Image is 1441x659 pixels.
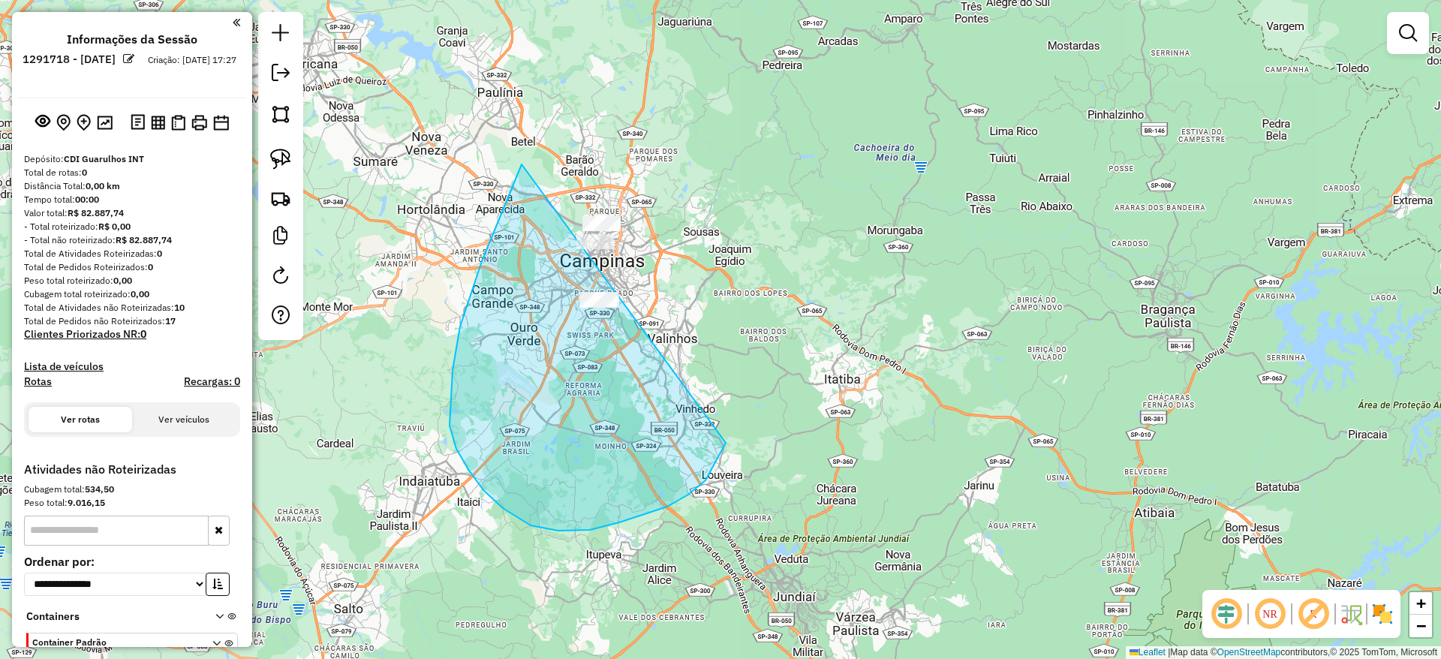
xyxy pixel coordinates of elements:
a: Exibir filtros [1393,18,1423,48]
div: Atividade não roteirizada - PAC DE LIMA COMERCIO [581,293,618,308]
div: Valor total: [24,206,240,220]
div: Atividade não roteirizada - BAR DA ROCA [576,234,614,249]
button: Logs desbloquear sessão [128,111,148,134]
strong: 0 [157,248,162,259]
h4: Informações da Sessão [67,32,197,47]
label: Ordenar por: [24,552,240,570]
button: Visualizar Romaneio [168,112,188,134]
div: Criação: [DATE] 17:27 [142,53,242,67]
div: Cubagem total: [24,483,240,496]
button: Centralizar mapa no depósito ou ponto de apoio [53,111,74,134]
strong: 0 [140,327,146,341]
div: Distância Total: [24,179,240,193]
span: + [1416,594,1426,612]
img: Fluxo de ruas [1339,602,1363,626]
strong: R$ 0,00 [98,221,131,232]
em: Alterar nome da sessão [123,53,134,65]
img: Selecionar atividades - laço [270,149,291,170]
div: Tempo total: [24,193,240,206]
a: Nova sessão e pesquisa [266,18,296,52]
div: Total de Pedidos não Roteirizados: [24,314,240,328]
h4: Recargas: 0 [184,375,240,388]
span: Containers [26,609,196,624]
a: Zoom in [1409,592,1432,615]
button: Adicionar Atividades [74,111,94,134]
strong: 0 [148,261,153,272]
strong: 534,50 [85,483,114,495]
button: Exibir sessão original [32,110,53,134]
h4: Clientes Priorizados NR: [24,328,240,341]
span: − [1416,616,1426,635]
strong: 9.016,15 [68,497,105,508]
button: Imprimir Rotas [188,112,210,134]
strong: R$ 82.887,74 [68,207,124,218]
h6: 1291718 - [DATE] [23,53,116,66]
strong: 0,00 [131,288,149,299]
span: Exibir rótulo [1295,596,1331,632]
strong: 17 [165,315,176,326]
strong: 0,00 [113,275,132,286]
a: Criar rota [264,182,297,215]
button: Disponibilidade de veículos [210,112,232,134]
strong: 00:00 [75,194,99,205]
span: Ocultar deslocamento [1208,596,1244,632]
strong: R$ 82.887,74 [116,234,172,245]
button: Visualizar relatório de Roteirização [148,112,168,132]
span: Container Padrão [32,636,194,649]
a: Clique aqui para minimizar o painel [233,14,240,31]
div: Total de Atividades não Roteirizadas: [24,301,240,314]
a: OpenStreetMap [1217,647,1281,657]
img: Selecionar atividades - polígono [270,104,291,125]
strong: CDI Guarulhos INT [64,153,144,164]
div: Peso total: [24,496,240,510]
img: Criar rota [270,188,291,209]
div: Atividade não roteirizada - FC DE LIMA COMERCIO [579,292,617,307]
strong: 0 [82,167,87,178]
div: - Total não roteirizado: [24,233,240,247]
div: Peso total roteirizado: [24,274,240,287]
strong: 0,00 km [86,180,120,191]
a: Exportar sessão [266,58,296,92]
h4: Atividades não Roteirizadas [24,462,240,477]
button: Ordem crescente [206,573,230,596]
a: Leaflet [1130,647,1166,657]
div: Depósito: [24,152,240,166]
a: Rotas [24,375,52,388]
div: Total de Atividades Roteirizadas: [24,247,240,260]
span: | [1168,647,1170,657]
button: Ver veículos [132,407,236,432]
button: Ver rotas [29,407,132,432]
h4: Lista de veículos [24,360,240,373]
div: Total de rotas: [24,166,240,179]
a: Reroteirizar Sessão [266,260,296,294]
img: Exibir/Ocultar setores [1370,602,1394,626]
a: Criar modelo [266,221,296,254]
span: Ocultar NR [1252,596,1288,632]
div: Cubagem total roteirizado: [24,287,240,301]
strong: 10 [174,302,185,313]
button: Otimizar todas as rotas [94,112,116,132]
a: Zoom out [1409,615,1432,637]
div: Map data © contributors,© 2025 TomTom, Microsoft [1126,646,1441,659]
div: Total de Pedidos Roteirizados: [24,260,240,274]
div: Atividade não roteirizada - CBE - CAMPINAS - SP [582,216,620,231]
div: - Total roteirizado: [24,220,240,233]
